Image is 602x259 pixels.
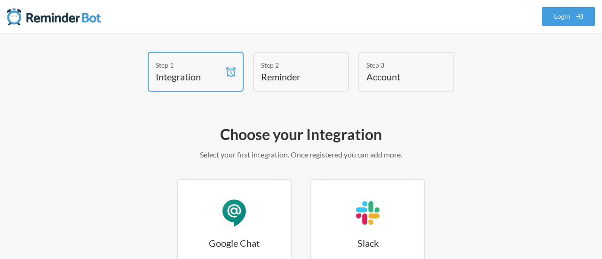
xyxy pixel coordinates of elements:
a: Login [542,7,595,26]
div: Step 1 [156,60,222,70]
h3: Slack [311,236,424,250]
h2: Choose your Integration [28,125,574,144]
div: Step 3 [366,60,432,70]
h4: Integration [156,70,222,83]
h4: Account [366,70,432,83]
div: Step 2 [261,60,327,70]
h3: Google Chat [178,236,291,250]
h4: Reminder [261,70,327,83]
p: Select your first integration. Once registered you can add more. [28,149,574,160]
img: Reminder Bot [7,7,101,26]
